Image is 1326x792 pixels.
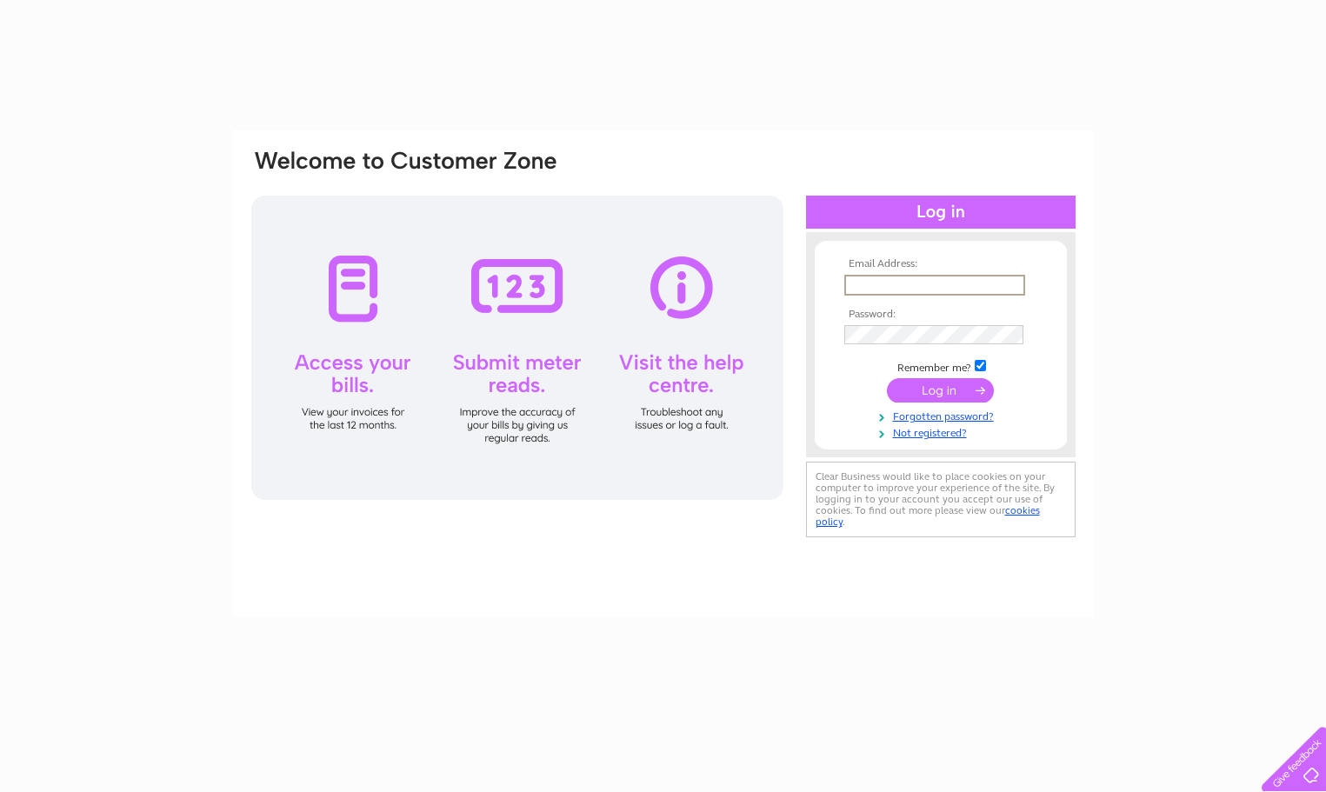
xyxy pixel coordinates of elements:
[806,462,1076,537] div: Clear Business would like to place cookies on your computer to improve your experience of the sit...
[887,378,994,403] input: Submit
[816,504,1040,528] a: cookies policy
[840,258,1042,270] th: Email Address:
[844,423,1042,440] a: Not registered?
[840,309,1042,321] th: Password:
[844,407,1042,423] a: Forgotten password?
[840,357,1042,375] td: Remember me?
